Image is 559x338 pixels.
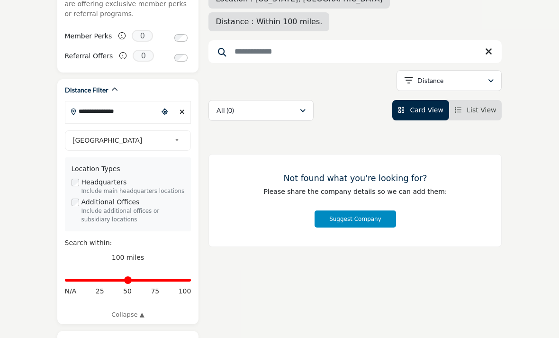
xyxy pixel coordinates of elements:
span: [GEOGRAPHIC_DATA] [72,135,171,146]
label: Headquarters [81,177,127,187]
span: Card View [410,106,443,114]
label: Referral Offers [65,48,113,64]
a: View Card [398,106,443,114]
div: Search within: [65,238,191,248]
a: Collapse ▲ [65,310,191,320]
span: 0 [132,30,153,42]
span: Please share the company details so we can add them: [263,188,447,195]
li: Card View [392,100,449,120]
span: 25 [96,286,104,296]
button: Distance [397,70,502,91]
span: Distance : Within 100 miles. [216,17,322,26]
span: 100 miles [112,254,144,261]
span: 50 [123,286,132,296]
li: List View [449,100,502,120]
div: Choose your current location [158,102,171,122]
div: Include additional offices or subsidiary locations [81,207,185,224]
span: 0 [133,50,154,62]
label: Additional Offices [81,197,140,207]
h3: Not found what you're looking for? [228,174,482,183]
a: View List [455,106,496,114]
h2: Distance Filter [65,85,108,95]
div: Include main headquarters locations [81,187,185,196]
div: Location Types [72,164,185,174]
button: Suggest Company [315,210,396,228]
span: List View [467,106,496,114]
input: Switch to Member Perks [174,34,188,42]
input: Switch to Referral Offers [174,54,188,62]
span: 100 [179,286,191,296]
span: N/A [65,286,77,296]
input: Search Keyword [208,40,502,63]
button: All (0) [208,100,314,121]
label: Member Perks [65,28,112,45]
span: 75 [151,286,159,296]
span: Suggest Company [329,216,381,222]
input: Search Location [65,102,159,120]
div: Clear search location [176,102,189,122]
p: All (0) [216,106,234,115]
p: Distance [417,76,443,85]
